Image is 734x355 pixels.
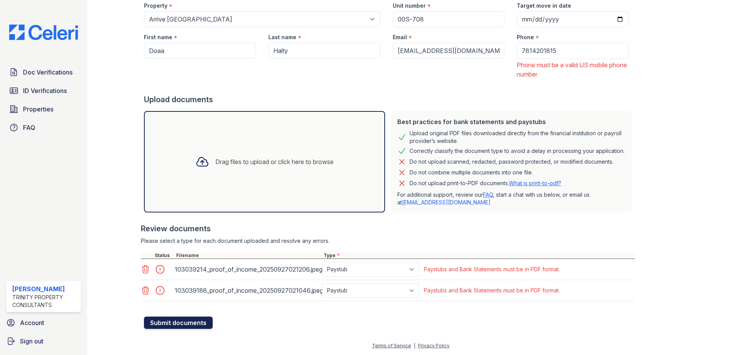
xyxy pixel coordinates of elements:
span: Doc Verifications [23,68,73,77]
label: Phone [517,33,534,41]
a: FAQ [483,191,493,198]
a: Terms of Service [372,343,411,348]
div: Paystubs and Bank Statements must be in PDF format. [424,287,560,294]
a: Properties [6,101,81,117]
div: Trinity Property Consultants [12,294,78,309]
a: Privacy Policy [418,343,450,348]
span: ID Verifications [23,86,67,95]
span: Properties [23,105,53,114]
a: What is print-to-pdf? [509,180,561,186]
div: Status [153,252,175,259]
div: Do not combine multiple documents into one file. [410,168,533,177]
a: Doc Verifications [6,65,81,80]
div: Upload original PDF files downloaded directly from the financial institution or payroll provider’... [410,129,626,145]
a: Sign out [3,333,84,349]
div: 103039188_proof_of_income_20250927021046.jpeg [175,284,319,297]
div: Drag files to upload or click here to browse [215,157,334,166]
button: Submit documents [144,317,213,329]
div: Upload documents [144,94,635,105]
p: For additional support, review our , start a chat with us below, or email us at [397,191,626,206]
div: Review documents [141,223,635,234]
div: Correctly classify the document type to avoid a delay in processing your application. [410,146,625,156]
img: CE_Logo_Blue-a8612792a0a2168367f1c8372b55b34899dd931a85d93a1a3d3e32e68fde9ad4.png [3,25,84,40]
div: Please select a type for each document uploaded and resolve any errors. [141,237,635,245]
div: Phone must be a valid US mobile phone number [517,60,629,79]
label: Target move in date [517,2,571,10]
div: Paystubs and Bank Statements must be in PDF format. [424,265,560,273]
div: [PERSON_NAME] [12,284,78,294]
span: Sign out [20,337,43,346]
label: Unit number [393,2,426,10]
div: Type [322,252,635,259]
div: | [414,343,415,348]
div: 103039214_proof_of_income_20250927021206.jpeg [175,263,319,275]
span: FAQ [23,123,35,132]
a: Account [3,315,84,330]
div: Do not upload scanned, redacted, password protected, or modified documents. [410,157,613,166]
label: Property [144,2,167,10]
a: [EMAIL_ADDRESS][DOMAIN_NAME] [402,199,491,206]
label: Email [393,33,407,41]
span: Account [20,318,44,327]
div: Best practices for bank statements and paystubs [397,117,626,126]
label: First name [144,33,172,41]
a: FAQ [6,120,81,135]
a: ID Verifications [6,83,81,98]
label: Last name [268,33,296,41]
div: Filename [175,252,322,259]
p: Do not upload print-to-PDF documents. [410,179,561,187]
